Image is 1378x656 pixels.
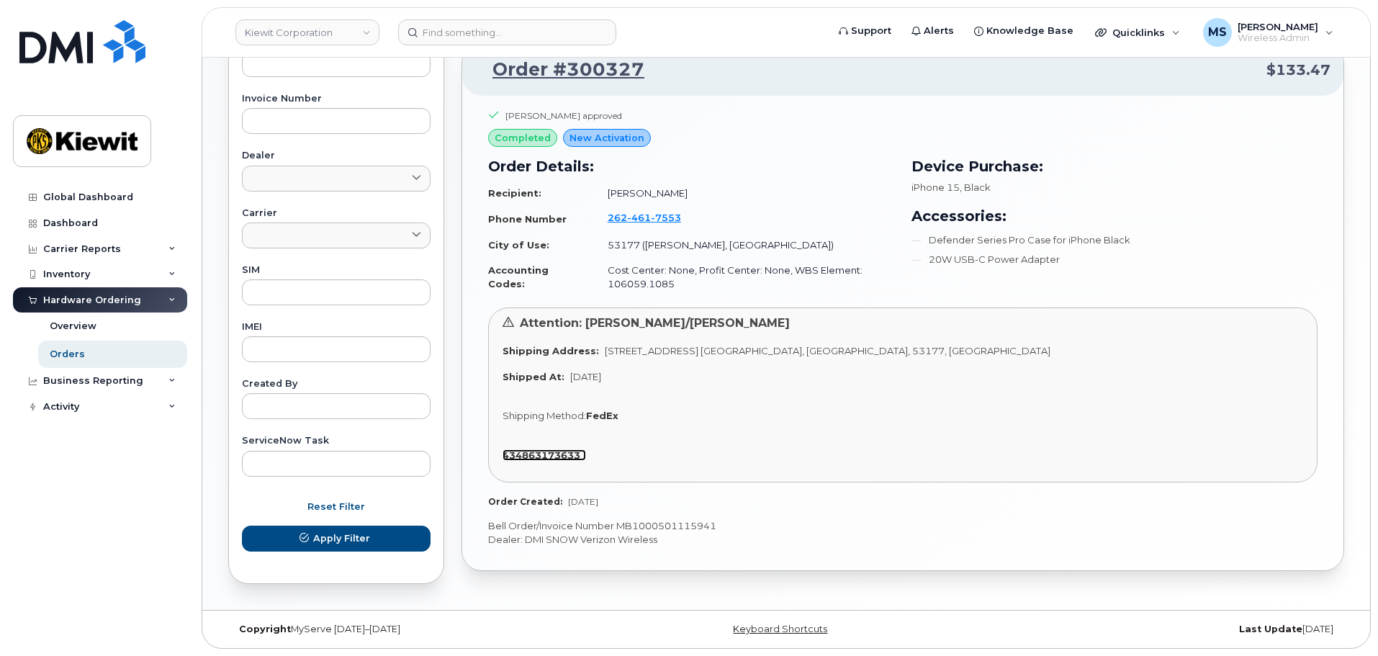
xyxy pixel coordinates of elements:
[1112,27,1165,38] span: Quicklinks
[851,24,891,38] span: Support
[595,181,894,206] td: [PERSON_NAME]
[1238,21,1318,32] span: [PERSON_NAME]
[911,181,960,193] span: iPhone 15
[495,131,551,145] span: completed
[520,316,790,330] span: Attention: [PERSON_NAME]/[PERSON_NAME]
[1315,593,1367,645] iframe: Messenger Launcher
[307,500,365,513] span: Reset Filter
[503,410,586,421] span: Shipping Method:
[488,533,1318,547] p: Dealer: DMI SNOW Verizon Wireless
[605,345,1050,356] span: [STREET_ADDRESS] [GEOGRAPHIC_DATA], [GEOGRAPHIC_DATA], 53177, [GEOGRAPHIC_DATA]
[960,181,991,193] span: , Black
[595,258,894,296] td: Cost Center: None, Profit Center: None, WBS Element: 106059.1085
[627,212,651,223] span: 461
[911,233,1318,247] li: Defender Series Pro Case for iPhone Black
[503,449,580,461] strong: 434863173633
[964,17,1084,45] a: Knowledge Base
[398,19,616,45] input: Find something...
[1208,24,1227,41] span: MS
[586,410,618,421] strong: FedEx
[242,209,431,218] label: Carrier
[475,57,644,83] a: Order #300327
[242,436,431,446] label: ServiceNow Task
[911,205,1318,227] h3: Accessories:
[595,233,894,258] td: 53177 ([PERSON_NAME], [GEOGRAPHIC_DATA])
[924,24,954,38] span: Alerts
[1239,624,1302,634] strong: Last Update
[313,531,370,545] span: Apply Filter
[242,94,431,104] label: Invoice Number
[488,496,562,507] strong: Order Created:
[488,187,541,199] strong: Recipient:
[1266,60,1330,81] span: $133.47
[503,371,564,382] strong: Shipped At:
[911,253,1318,266] li: 20W USB-C Power Adapter
[488,264,549,289] strong: Accounting Codes:
[901,17,964,45] a: Alerts
[651,212,681,223] span: 7553
[228,624,600,635] div: MyServe [DATE]–[DATE]
[986,24,1073,38] span: Knowledge Base
[505,109,622,122] div: [PERSON_NAME] approved
[242,526,431,552] button: Apply Filter
[503,345,599,356] strong: Shipping Address:
[568,496,598,507] span: [DATE]
[972,624,1344,635] div: [DATE]
[569,131,644,145] span: New Activation
[242,151,431,161] label: Dealer
[608,212,681,223] span: 262
[242,379,431,389] label: Created By
[570,371,601,382] span: [DATE]
[242,266,431,275] label: SIM
[488,213,567,225] strong: Phone Number
[235,19,379,45] a: Kiewit Corporation
[239,624,291,634] strong: Copyright
[488,156,894,177] h3: Order Details:
[503,449,586,461] a: 434863173633
[911,156,1318,177] h3: Device Purchase:
[242,494,431,520] button: Reset Filter
[733,624,827,634] a: Keyboard Shortcuts
[488,519,1318,533] p: Bell Order/Invoice Number MB1000501115941
[1238,32,1318,44] span: Wireless Admin
[242,323,431,332] label: IMEI
[488,239,549,251] strong: City of Use:
[829,17,901,45] a: Support
[1085,18,1190,47] div: Quicklinks
[1193,18,1343,47] div: Mary Stein
[608,212,698,223] a: 2624617553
